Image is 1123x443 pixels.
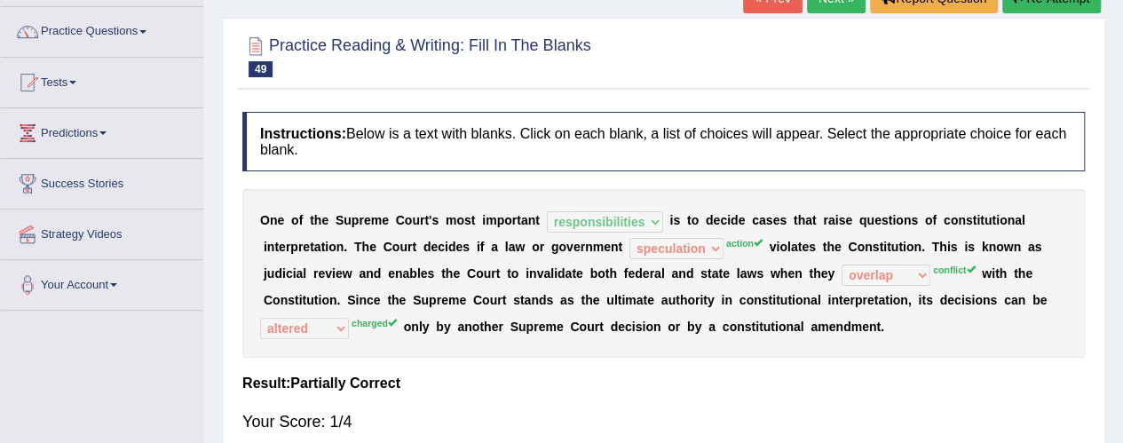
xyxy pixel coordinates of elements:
b: r [497,293,502,307]
b: a [359,266,366,281]
b: i [947,240,951,254]
b: e [382,213,389,227]
b: a [402,266,409,281]
b: s [911,213,918,227]
b: e [723,266,730,281]
b: w [982,266,992,281]
b: e [374,293,381,307]
b: t [507,266,511,281]
b: a [1028,240,1035,254]
b: i [526,266,529,281]
b: p [352,213,360,227]
b: t [809,266,813,281]
b: s [464,213,471,227]
b: u [484,266,492,281]
b: u [399,240,407,254]
b: a [314,240,321,254]
b: a [509,240,516,254]
b: v [566,240,573,254]
b: p [429,293,437,307]
b: t [995,266,1000,281]
b: t [605,266,610,281]
b: e [628,266,635,281]
b: n [904,213,912,227]
b: e [772,213,779,227]
b: e [604,240,611,254]
b: t [812,213,817,227]
b: t [794,213,798,227]
b: . [344,240,347,254]
b: g [551,240,559,254]
h4: Below is a text with blanks. Click on each blank, a list of choices will appear. Select the appro... [242,112,1085,171]
b: . [336,293,340,307]
b: a [805,213,812,227]
b: i [332,266,336,281]
b: . [921,240,925,254]
b: t [618,240,622,254]
b: i [293,266,297,281]
b: t [1014,266,1018,281]
b: C [473,293,482,307]
b: n [865,240,873,254]
b: t [441,266,446,281]
b: C [384,240,392,254]
b: b [409,266,417,281]
b: r [581,240,585,254]
b: t [321,240,326,254]
b: e [1025,266,1032,281]
b: a [791,240,798,254]
b: T [932,240,940,254]
b: j [264,266,267,281]
b: a [491,240,498,254]
b: h [780,266,788,281]
a: Practice Questions [1,7,203,51]
b: e [303,240,310,254]
b: i [776,240,779,254]
b: i [325,240,328,254]
b: o [896,213,904,227]
b: l [1022,213,1025,227]
b: r [437,293,441,307]
b: o [597,266,605,281]
b: o [1000,213,1008,227]
b: t [471,213,476,227]
b: o [456,213,464,227]
b: u [306,293,314,307]
b: h [813,266,821,281]
b: s [968,240,975,254]
b: m [448,293,459,307]
b: o [532,240,540,254]
b: t [708,266,712,281]
b: o [779,240,787,254]
b: i [482,213,486,227]
b: i [835,213,839,227]
b: i [977,213,980,227]
b: r [359,213,363,227]
b: o [405,213,413,227]
b: e [455,240,463,254]
b: u [421,293,429,307]
b: i [318,293,321,307]
b: o [321,293,329,307]
b: t [797,240,802,254]
b: a [565,266,572,281]
b: O [260,213,270,227]
b: o [328,240,336,254]
b: r [313,266,318,281]
b: c [286,266,293,281]
b: o [511,266,519,281]
b: a [296,266,303,281]
b: e [834,240,842,254]
b: e [573,240,581,254]
b: S [347,293,355,307]
b: a [712,266,719,281]
b: e [318,266,325,281]
b: t [980,213,985,227]
b: n [329,293,337,307]
b: h [939,240,947,254]
b: o [925,213,933,227]
b: t [520,293,525,307]
b: n [529,266,537,281]
b: C [396,213,405,227]
a: Success Stories [1,159,203,203]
